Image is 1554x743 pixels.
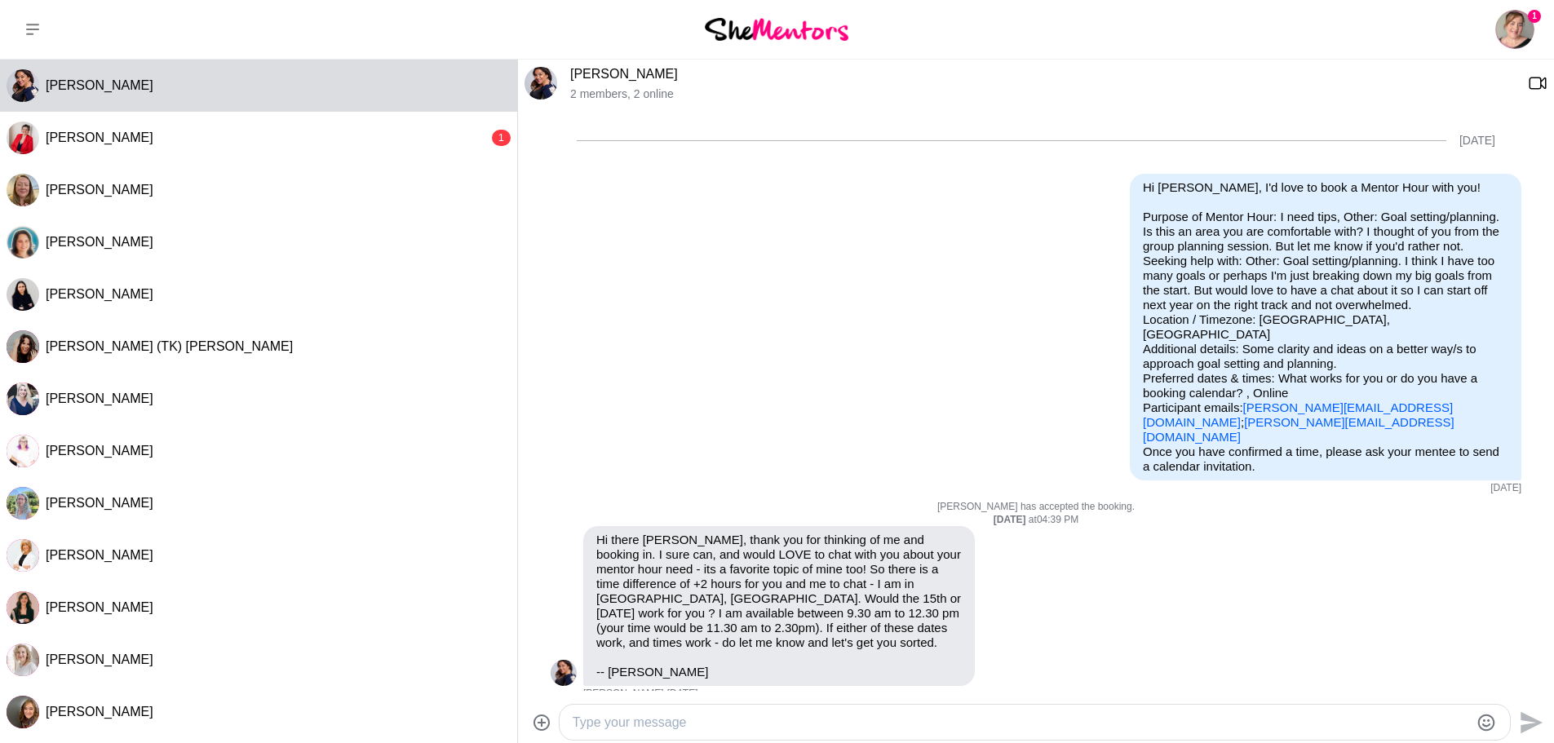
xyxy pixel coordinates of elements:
img: R [525,67,557,100]
button: Send [1511,704,1547,741]
p: 2 members , 2 online [570,87,1515,101]
img: A [7,696,39,728]
img: D [7,643,39,676]
span: [PERSON_NAME] [46,705,153,719]
img: She Mentors Logo [705,18,848,40]
div: Lorraine Hamilton [7,435,39,467]
div: Kat Millar [7,539,39,572]
strong: [DATE] [994,514,1029,525]
p: [PERSON_NAME] has accepted the booking. [551,501,1521,514]
p: Purpose of Mentor Hour: I need tips, Other: Goal setting/planning. Is this an area you are comfor... [1143,210,1508,444]
time: 2025-09-01T03:15:34.493Z [1490,482,1521,495]
p: Hi [PERSON_NAME], I'd love to book a Mentor Hour with you! [1143,180,1508,195]
div: Lily Rudolph [7,226,39,259]
div: [DATE] [1459,134,1495,148]
span: [PERSON_NAME] [46,444,153,458]
span: [PERSON_NAME] [46,391,153,405]
div: 1 [492,130,511,146]
div: Ashleigh Charles [7,696,39,728]
time: 2025-09-01T06:41:19.709Z [667,688,698,701]
span: [PERSON_NAME] [46,287,153,301]
button: Emoji picker [1477,713,1496,732]
a: [PERSON_NAME] [570,67,678,81]
div: Claudia Hofmaier [7,487,39,520]
img: K [7,122,39,154]
img: L [7,435,39,467]
div: Kat Milner [7,122,39,154]
div: Tammy McCann [7,174,39,206]
img: Ruth Slade [1495,10,1534,49]
span: 1 [1528,10,1541,23]
span: [PERSON_NAME] [583,688,664,701]
img: T [7,174,39,206]
div: Deborah Daly [7,643,39,676]
img: T [7,330,39,363]
img: R [7,69,39,102]
img: M [7,591,39,624]
div: at 04:39 PM [551,514,1521,527]
div: Richa Joshi [7,69,39,102]
div: Athena Daniels [7,383,39,415]
img: K [7,539,39,572]
div: Taliah-Kate (TK) Byron [7,330,39,363]
p: -- [PERSON_NAME] [596,665,962,679]
img: L [7,226,39,259]
img: K [7,278,39,311]
textarea: Type your message [573,713,1469,732]
span: [PERSON_NAME] [46,235,153,249]
div: Mariana Queiroz [7,591,39,624]
span: [PERSON_NAME] [46,600,153,614]
img: R [551,660,577,686]
a: [PERSON_NAME][EMAIL_ADDRESS][DOMAIN_NAME] [1143,400,1453,429]
p: Once you have confirmed a time, please ask your mentee to send a calendar invitation. [1143,444,1508,474]
span: [PERSON_NAME] [46,652,153,666]
span: [PERSON_NAME] [46,183,153,197]
div: Richa Joshi [551,660,577,686]
a: Ruth Slade1 [1495,10,1534,49]
div: Richa Joshi [525,67,557,100]
span: [PERSON_NAME] [46,548,153,562]
span: [PERSON_NAME] [46,130,153,144]
p: Hi there [PERSON_NAME], thank you for thinking of me and booking in. I sure can, and would LOVE t... [596,533,962,650]
span: [PERSON_NAME] (TK) [PERSON_NAME] [46,339,293,353]
a: [PERSON_NAME][EMAIL_ADDRESS][DOMAIN_NAME] [1143,415,1454,444]
img: C [7,487,39,520]
span: [PERSON_NAME] [46,78,153,92]
span: [PERSON_NAME] [46,496,153,510]
div: Kanak Kiran [7,278,39,311]
img: A [7,383,39,415]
